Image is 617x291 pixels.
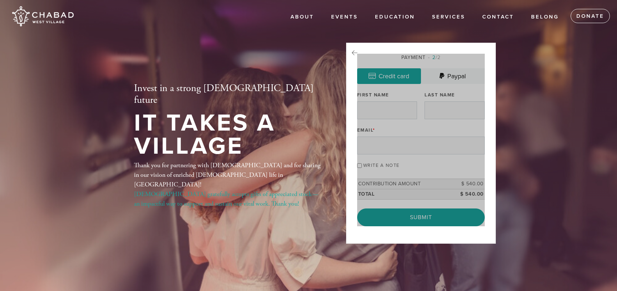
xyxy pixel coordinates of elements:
[285,10,319,24] a: About
[370,10,420,24] a: EDUCATION
[326,10,363,24] a: Events
[571,9,610,23] a: Donate
[134,112,323,158] h1: It Takes a Village
[427,10,471,24] a: Services
[134,83,323,106] h2: Invest in a strong [DEMOGRAPHIC_DATA] future
[477,10,519,24] a: Contact
[526,10,564,24] a: Belong
[11,4,74,29] img: Chabad%20West%20Village.png
[134,190,318,208] a: [DEMOGRAPHIC_DATA] gratefully accepts gifts of appreciated stock—an impactful way to support and ...
[134,160,323,208] div: Thank you for partnering with [DEMOGRAPHIC_DATA] and for sharing in our vision of enriched [DEMOG...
